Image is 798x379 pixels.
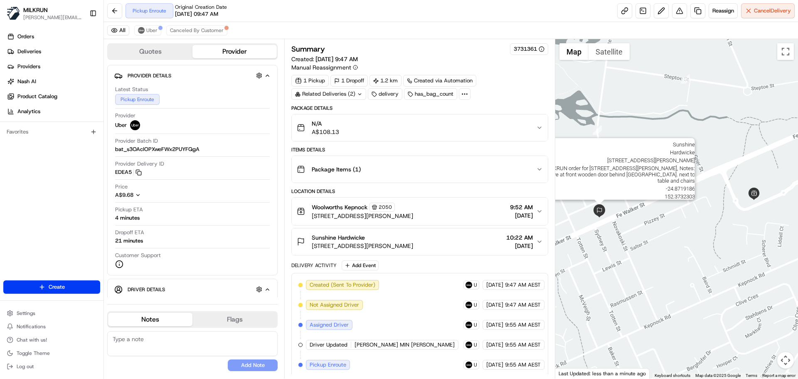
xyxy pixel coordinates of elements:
img: uber-new-logo.jpeg [138,27,145,34]
button: Toggle fullscreen view [777,43,794,60]
div: 4 minutes [115,214,140,222]
span: bat_s3OAcIOPXweFWx2PUYFQgA [115,146,199,153]
span: Provider Batch ID [115,137,158,145]
span: [DATE] [486,321,503,329]
div: Delivery Activity [291,262,337,269]
div: Location Details [291,188,548,195]
a: Terms [746,373,757,378]
img: uber-new-logo.jpeg [465,322,472,328]
div: 1.2 km [369,75,401,87]
span: Hardwicke [539,149,695,156]
div: 1 Dropoff [330,75,368,87]
a: Report a map error [762,373,796,378]
a: Analytics [3,105,103,118]
button: Add Event [342,260,379,270]
span: Latest Status [115,86,148,93]
button: Driver Details [114,282,271,296]
a: Deliveries [3,45,103,58]
span: 152.3732303 [537,193,695,200]
span: Original Creation Date [175,4,227,10]
button: All [107,25,129,35]
span: Dropoff ETA [115,229,144,236]
span: Woolworths Kepnock [312,203,367,211]
span: Log out [17,363,34,370]
span: Driver Details [128,286,165,293]
span: Uber [474,342,477,348]
span: Cancel Delivery [754,7,791,15]
span: [STREET_ADDRESS][PERSON_NAME] [312,242,413,250]
span: N/A [312,119,339,128]
span: Product Catalog [17,93,57,100]
span: Provider [115,112,135,119]
button: Settings [3,307,100,319]
button: Notifications [3,321,100,332]
span: Sunshine [540,141,695,148]
button: N/AA$108.13 [292,114,547,141]
img: uber-new-logo.jpeg [465,342,472,348]
button: Map camera controls [777,352,794,369]
div: has_bag_count [404,88,457,100]
span: A$108.13 [312,128,339,136]
span: Price [115,183,128,191]
span: Uber [474,282,477,288]
span: Providers [17,63,40,70]
button: Notes [108,313,192,326]
span: [DATE] 09:47 AM [175,10,218,18]
button: Provider Details [114,69,271,82]
span: 9:55 AM AEST [505,321,541,329]
img: uber-new-logo.jpeg [465,282,472,288]
button: Package Items (1) [292,156,547,183]
span: A$9.68 [115,191,133,198]
span: [DATE] 9:47 AM [315,55,358,63]
span: 9:47 AM AEST [505,281,541,289]
span: 9:52 AM [510,203,533,211]
span: Uber [474,362,477,368]
span: Uber [146,27,158,34]
div: Favorites [3,125,100,139]
span: [DATE] [486,361,503,369]
span: [DATE] [506,242,533,250]
span: Uber [115,121,127,129]
button: Chat with us! [3,334,100,346]
a: Open this area in Google Maps (opens a new window) [557,368,585,379]
div: 1 [681,74,690,84]
span: -24.8719186 [533,186,695,192]
div: Package Details [291,105,548,111]
span: Created: [291,55,358,63]
span: Assigned Driver [310,321,349,329]
h3: Summary [291,45,325,53]
span: Canceled By Customer [170,27,224,34]
span: [DATE] [486,341,503,349]
span: Reassign [712,7,734,15]
span: Uber [474,302,477,308]
a: Product Catalog [3,90,103,103]
button: Uber [134,25,161,35]
div: Last Updated: less than a minute ago [555,368,650,379]
button: Provider [192,45,277,58]
button: [PERSON_NAME][EMAIL_ADDRESS][DOMAIN_NAME] [23,14,83,21]
div: 2 [593,126,602,135]
span: Pickup ETA [115,206,143,213]
span: 2050 [379,204,392,211]
a: Nash AI [3,75,103,88]
div: 21 minutes [115,237,143,245]
span: 10:22 AM [506,233,533,242]
span: 9:47 AM AEST [505,301,541,309]
button: Show satellite imagery [589,43,630,60]
span: MILKRUN order for [STREET_ADDRESS][PERSON_NAME], Notes: leave at front wooden door behind [GEOGRA... [542,165,695,184]
span: Package Items ( 1 ) [312,165,361,173]
div: 1 Pickup [291,75,329,87]
button: A$9.68 [115,191,188,199]
span: [STREET_ADDRESS][PERSON_NAME] [312,212,413,220]
span: Orders [17,33,34,40]
button: Toggle Theme [3,347,100,359]
div: Items Details [291,146,548,153]
a: Created via Automation [403,75,476,87]
span: Customer Support [115,252,161,259]
span: Uber [474,322,477,328]
a: Providers [3,60,103,73]
span: [DATE] [486,281,503,289]
span: Toggle Theme [17,350,50,357]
